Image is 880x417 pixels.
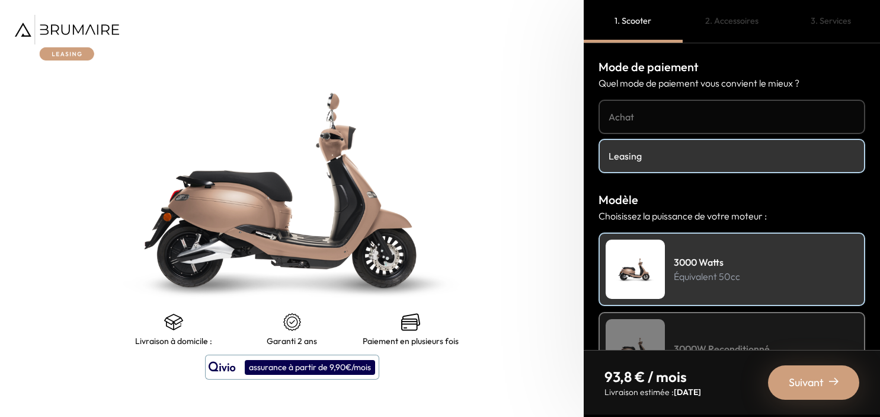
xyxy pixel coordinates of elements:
h3: Mode de paiement [599,58,865,76]
p: Paiement en plusieurs fois [363,336,459,346]
p: Garanti 2 ans [267,336,317,346]
p: Livraison à domicile : [135,336,212,346]
img: credit-cards.png [401,313,420,332]
img: Brumaire Leasing [15,15,119,61]
h4: Achat [609,110,855,124]
span: [DATE] [674,387,701,397]
h3: Modèle [599,191,865,209]
span: Suivant [789,374,824,391]
div: assurance à partir de 9,90€/mois [245,360,375,375]
p: Quel mode de paiement vous convient le mieux ? [599,76,865,90]
p: Choisissez la puissance de votre moteur : [599,209,865,223]
h4: 3000W Reconditionné [674,342,770,356]
button: assurance à partir de 9,90€/mois [205,355,379,380]
img: right-arrow-2.png [829,377,839,386]
p: 93,8 € / mois [604,367,701,386]
img: Scooter Leasing [606,319,665,378]
a: Achat [599,100,865,134]
img: logo qivio [209,360,236,374]
p: Équivalent 50cc [674,269,740,284]
img: certificat-de-garantie.png [283,313,302,332]
img: shipping.png [164,313,183,332]
h4: Leasing [609,149,855,163]
img: Scooter Leasing [606,240,665,299]
h4: 3000 Watts [674,255,740,269]
p: Livraison estimée : [604,386,701,398]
